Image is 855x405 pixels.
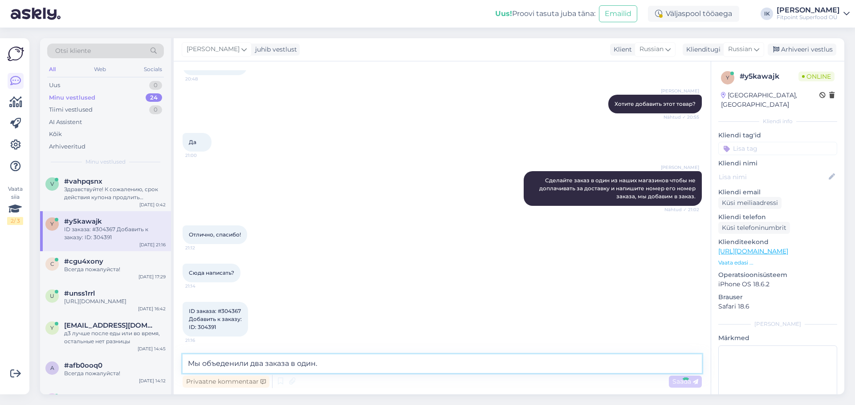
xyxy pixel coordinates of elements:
[64,185,166,201] div: Здравствуйте! К сожалению, срок действия купона продлить невозможно, так как он был активен в теч...
[139,241,166,248] div: [DATE] 21:16
[50,221,54,227] span: y
[610,45,632,54] div: Klient
[740,71,798,82] div: # y5kawajk
[718,213,837,222] p: Kliendi telefon
[149,105,162,114] div: 0
[64,329,166,345] div: д3 лучше после еды или во время, остальные нет разницы
[661,164,699,171] span: [PERSON_NAME]
[64,257,103,265] span: #cgu4xony
[718,270,837,280] p: Operatsioonisüsteem
[49,105,93,114] div: Tiimi vestlused
[718,131,837,140] p: Kliendi tag'id
[49,142,85,151] div: Arhiveeritud
[718,222,790,234] div: Küsi telefoninumbrit
[648,6,739,22] div: Väljaspool tööaega
[718,188,837,197] p: Kliendi email
[798,72,835,81] span: Online
[138,305,166,312] div: [DATE] 16:42
[49,93,95,102] div: Minu vestlused
[718,259,837,267] p: Vaata edasi ...
[64,393,102,401] span: #8qbgfxkc
[138,345,166,352] div: [DATE] 14:45
[539,177,697,200] span: Сделайте заказ в один из наших магазинов чтобы не доплачивать за доставку и напишите номер его но...
[726,74,729,81] span: y
[64,217,102,225] span: #y5kawajk
[7,45,24,62] img: Askly Logo
[138,273,166,280] div: [DATE] 17:29
[64,225,166,241] div: ID заказа: #304367 Добавить к заказу: ID: 304391
[639,44,664,54] span: Russian
[185,283,219,289] span: 21:14
[185,76,219,82] span: 20:48
[187,44,240,54] span: [PERSON_NAME]
[718,197,782,209] div: Küsi meiliaadressi
[252,45,297,54] div: juhib vestlust
[50,180,54,187] span: v
[718,320,837,328] div: [PERSON_NAME]
[718,333,837,343] p: Märkmed
[718,117,837,125] div: Kliendi info
[615,100,696,107] span: Хотите добавить этот товар?
[185,152,219,159] span: 21:00
[85,158,126,166] span: Minu vestlused
[47,64,57,75] div: All
[50,293,54,299] span: u
[718,293,837,302] p: Brauser
[139,201,166,208] div: [DATE] 0:42
[50,325,54,331] span: y
[189,269,234,276] span: Сюда написать?
[718,302,837,311] p: Safari 18.6
[50,261,54,267] span: c
[768,44,836,56] div: Arhiveeri vestlus
[7,217,23,225] div: 2 / 3
[495,9,512,18] b: Uus!
[64,369,166,377] div: Всегда пожалуйста!
[142,64,164,75] div: Socials
[92,64,108,75] div: Web
[718,280,837,289] p: iPhone OS 18.6.2
[728,44,752,54] span: Russian
[683,45,721,54] div: Klienditugi
[64,361,102,369] span: #afb0ooq0
[599,5,637,22] button: Emailid
[146,93,162,102] div: 24
[661,88,699,94] span: [PERSON_NAME]
[64,265,166,273] div: Всегда пожалуйста!
[185,245,219,251] span: 21:12
[718,159,837,168] p: Kliendi nimi
[721,91,819,109] div: [GEOGRAPHIC_DATA], [GEOGRAPHIC_DATA]
[777,7,840,14] div: [PERSON_NAME]
[189,139,196,145] span: Да
[719,172,827,182] input: Lisa nimi
[718,237,837,247] p: Klienditeekond
[149,81,162,90] div: 0
[495,8,595,19] div: Proovi tasuta juba täna:
[761,8,773,20] div: IK
[64,321,157,329] span: yashinakaterina2004@gmail.com
[49,118,82,127] div: AI Assistent
[49,81,60,90] div: Uus
[718,142,837,155] input: Lisa tag
[189,308,242,330] span: ID заказа: #304367 Добавить к заказу: ID: 304391
[777,14,840,21] div: Fitpoint Superfood OÜ
[139,377,166,384] div: [DATE] 14:12
[64,297,166,305] div: [URL][DOMAIN_NAME]
[50,365,54,371] span: a
[185,337,219,344] span: 21:16
[189,231,241,238] span: Отлично, спасибо!
[718,247,788,255] a: [URL][DOMAIN_NAME]
[64,289,95,297] span: #unss1rrl
[64,177,102,185] span: #vahpqsnx
[49,130,62,139] div: Kõik
[55,46,91,56] span: Otsi kliente
[664,114,699,120] span: Nähtud ✓ 20:55
[664,206,699,213] span: Nähtud ✓ 21:02
[7,185,23,225] div: Vaata siia
[777,7,850,21] a: [PERSON_NAME]Fitpoint Superfood OÜ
